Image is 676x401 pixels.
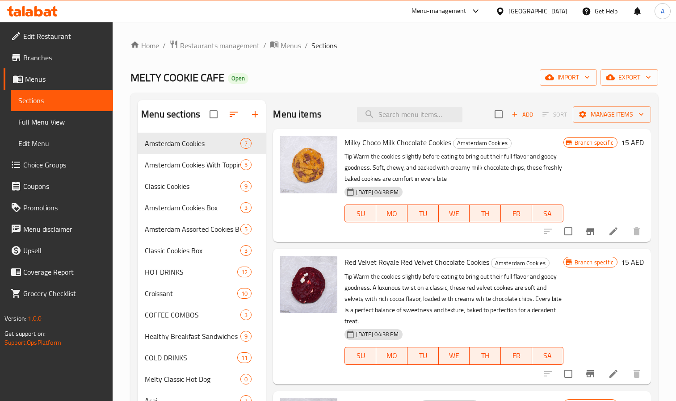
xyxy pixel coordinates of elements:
div: Amsterdam Cookies Box [145,202,240,213]
span: 12 [238,268,251,276]
a: Full Menu View [11,111,113,133]
button: Add [508,108,537,121]
a: Sections [11,90,113,111]
div: items [240,374,252,384]
div: Croissant [145,288,237,299]
a: Restaurants management [169,40,260,51]
span: Add item [508,108,537,121]
div: Healthy Breakfast Sandwiches [145,331,240,342]
div: HOT DRINKS12 [138,261,266,283]
div: items [237,267,252,277]
a: Branches [4,47,113,68]
div: Amsterdam Cookies7 [138,133,266,154]
span: 1.0.0 [28,313,42,324]
span: Promotions [23,202,106,213]
span: Sections [18,95,106,106]
span: 11 [238,354,251,362]
div: items [240,331,252,342]
button: TH [470,205,501,222]
button: MO [376,205,407,222]
span: Select to update [559,364,578,383]
button: SA [532,205,563,222]
span: 9 [241,182,251,191]
div: items [237,288,252,299]
img: Milky Choco Milk Chocolate Cookies [280,136,337,193]
div: Melty Classic Hot Dog0 [138,368,266,390]
div: items [240,138,252,149]
div: COLD DRINKS11 [138,347,266,368]
a: Menus [270,40,301,51]
a: Edit menu item [608,368,619,379]
div: items [240,159,252,170]
span: Get support on: [4,328,46,339]
div: Amsterdam Assorted Cookies Box5 [138,218,266,240]
span: Coupons [23,181,106,192]
span: A [661,6,664,16]
span: [DATE] 04:38 PM [353,188,402,196]
span: Melty Classic Hot Dog [145,374,240,384]
li: / [163,40,166,51]
button: FR [501,347,532,365]
li: / [305,40,308,51]
div: Amsterdam Cookies With Topping5 [138,154,266,175]
div: Menu-management [411,6,466,17]
div: HOT DRINKS [145,267,237,277]
span: Version: [4,313,26,324]
div: COFFEE COMBOS3 [138,304,266,326]
div: Classic Cookies9 [138,175,266,197]
div: COFFEE COMBOS [145,309,240,320]
span: Red Velvet Royale Red Velvet Chocolate Cookies [344,255,489,269]
button: TH [470,347,501,365]
a: Promotions [4,197,113,218]
span: Select section [489,105,508,124]
div: Amsterdam Cookies [491,258,550,268]
span: Coverage Report [23,267,106,277]
span: MELTY COOKIE CAFE [130,67,224,88]
span: FR [504,207,529,220]
a: Edit menu item [608,226,619,237]
p: Tip Warm the cookies slightly before eating to bring out their full flavor and gooey goodness. A ... [344,271,563,327]
span: import [547,72,590,83]
button: TU [407,205,439,222]
span: Open [228,75,248,82]
span: Amsterdam Cookies With Topping [145,159,240,170]
span: 5 [241,225,251,234]
a: Grocery Checklist [4,283,113,304]
span: Menus [25,74,106,84]
span: Select all sections [204,105,223,124]
span: 7 [241,139,251,148]
span: 9 [241,332,251,341]
div: items [240,309,252,320]
li: / [263,40,266,51]
button: SU [344,205,376,222]
a: Coverage Report [4,261,113,283]
h6: 15 AED [621,256,644,268]
span: Full Menu View [18,117,106,127]
div: items [237,352,252,363]
span: Classic Cookies Box [145,245,240,256]
span: Select to update [559,222,578,241]
span: WE [442,349,466,362]
div: [GEOGRAPHIC_DATA] [508,6,567,16]
div: Amsterdam Cookies [145,138,240,149]
h6: 15 AED [621,136,644,149]
span: Classic Cookies [145,181,240,192]
div: items [240,224,252,234]
span: export [608,72,651,83]
h2: Menu items [273,108,322,121]
button: delete [626,363,647,384]
span: Amsterdam Cookies [453,138,511,148]
button: SA [532,347,563,365]
div: items [240,245,252,256]
span: Select section first [537,108,573,121]
div: Amsterdam Cookies [453,138,512,149]
span: Amsterdam Assorted Cookies Box [145,224,240,234]
div: Amsterdam Cookies Box3 [138,197,266,218]
a: Edit Menu [11,133,113,154]
button: TU [407,347,439,365]
button: MO [376,347,407,365]
span: Branch specific [571,258,617,267]
span: TH [473,207,497,220]
button: Manage items [573,106,651,123]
